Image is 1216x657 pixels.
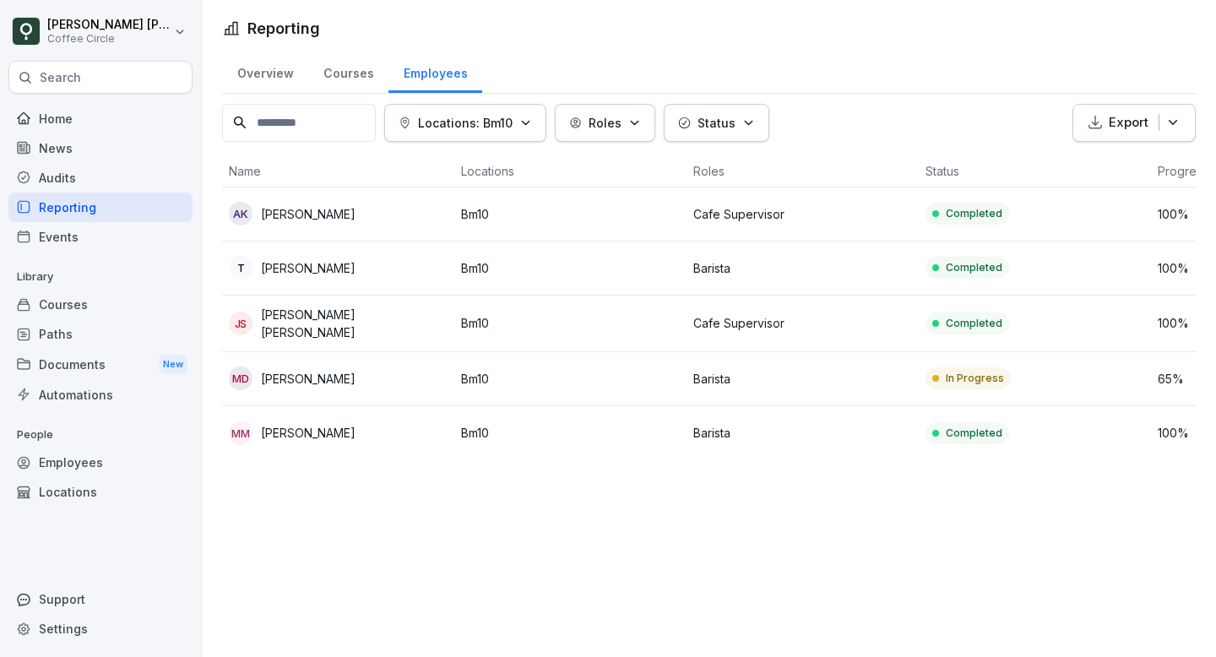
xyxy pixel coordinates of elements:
a: Audits [8,163,193,193]
a: Events [8,222,193,252]
button: Locations: Bm10 [384,104,546,142]
p: Barista [693,259,912,277]
a: Employees [8,448,193,477]
h1: Reporting [247,17,320,40]
th: Status [919,155,1151,187]
a: Reporting [8,193,193,222]
div: JS [229,312,252,335]
a: DocumentsNew [8,349,193,380]
p: Completed [946,206,1002,221]
a: Settings [8,614,193,643]
a: Overview [222,50,308,93]
a: Employees [388,50,482,93]
a: News [8,133,193,163]
button: Roles [555,104,655,142]
p: Barista [693,370,912,388]
p: Bm10 [461,314,680,332]
p: Cafe Supervisor [693,314,912,332]
th: Name [222,155,454,187]
a: Paths [8,319,193,349]
div: Documents [8,349,193,380]
p: Export [1109,113,1148,133]
div: MD [229,367,252,390]
p: Completed [946,260,1002,275]
p: [PERSON_NAME] [PERSON_NAME] [261,306,448,341]
p: 100 % [1158,314,1208,332]
a: Automations [8,380,193,410]
p: 100 % [1158,424,1208,442]
div: AK [229,202,252,225]
p: Bm10 [461,370,680,388]
p: Completed [946,426,1002,441]
a: Courses [308,50,388,93]
p: 100 % [1158,205,1208,223]
p: Cafe Supervisor [693,205,912,223]
p: [PERSON_NAME] [261,259,356,277]
button: Status [664,104,769,142]
p: [PERSON_NAME] [261,424,356,442]
p: In Progress [946,371,1004,386]
div: New [159,355,187,374]
p: Bm10 [461,205,680,223]
p: Bm10 [461,424,680,442]
p: Barista [693,424,912,442]
div: MM [229,421,252,445]
p: 65 % [1158,370,1208,388]
a: Home [8,104,193,133]
div: T [229,256,252,280]
div: Support [8,584,193,614]
p: Search [40,69,81,86]
p: [PERSON_NAME] [PERSON_NAME] [47,18,171,32]
p: 100 % [1158,259,1208,277]
p: Completed [946,316,1002,331]
p: [PERSON_NAME] [261,370,356,388]
th: Locations [454,155,687,187]
button: Export [1072,104,1196,142]
th: Roles [687,155,919,187]
p: Coffee Circle [47,33,171,45]
p: Roles [589,114,622,132]
p: Library [8,263,193,290]
p: Bm10 [461,259,680,277]
a: Courses [8,290,193,319]
a: Locations [8,477,193,507]
p: [PERSON_NAME] [261,205,356,223]
p: Locations: Bm10 [418,114,513,132]
p: People [8,421,193,448]
p: Status [698,114,736,132]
